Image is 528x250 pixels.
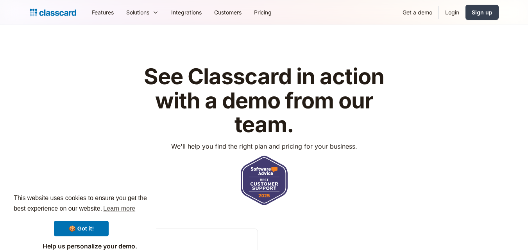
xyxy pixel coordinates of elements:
span: This website uses cookies to ensure you get the best experience on our website. [14,193,149,215]
a: Customers [208,4,248,21]
a: Login [439,4,465,21]
a: Get a demo [396,4,439,21]
div: cookieconsent [6,186,156,244]
a: Integrations [165,4,208,21]
a: Sign up [465,5,499,20]
p: We'll help you find the right plan and pricing for your business. [171,142,357,151]
a: Logo [30,7,76,18]
div: Sign up [472,8,492,16]
a: Pricing [248,4,278,21]
div: Solutions [126,8,149,16]
a: dismiss cookie message [54,221,109,236]
a: learn more about cookies [102,203,136,215]
div: Solutions [120,4,165,21]
a: Features [86,4,120,21]
strong: See Classcard in action with a demo from our team. [144,63,384,138]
